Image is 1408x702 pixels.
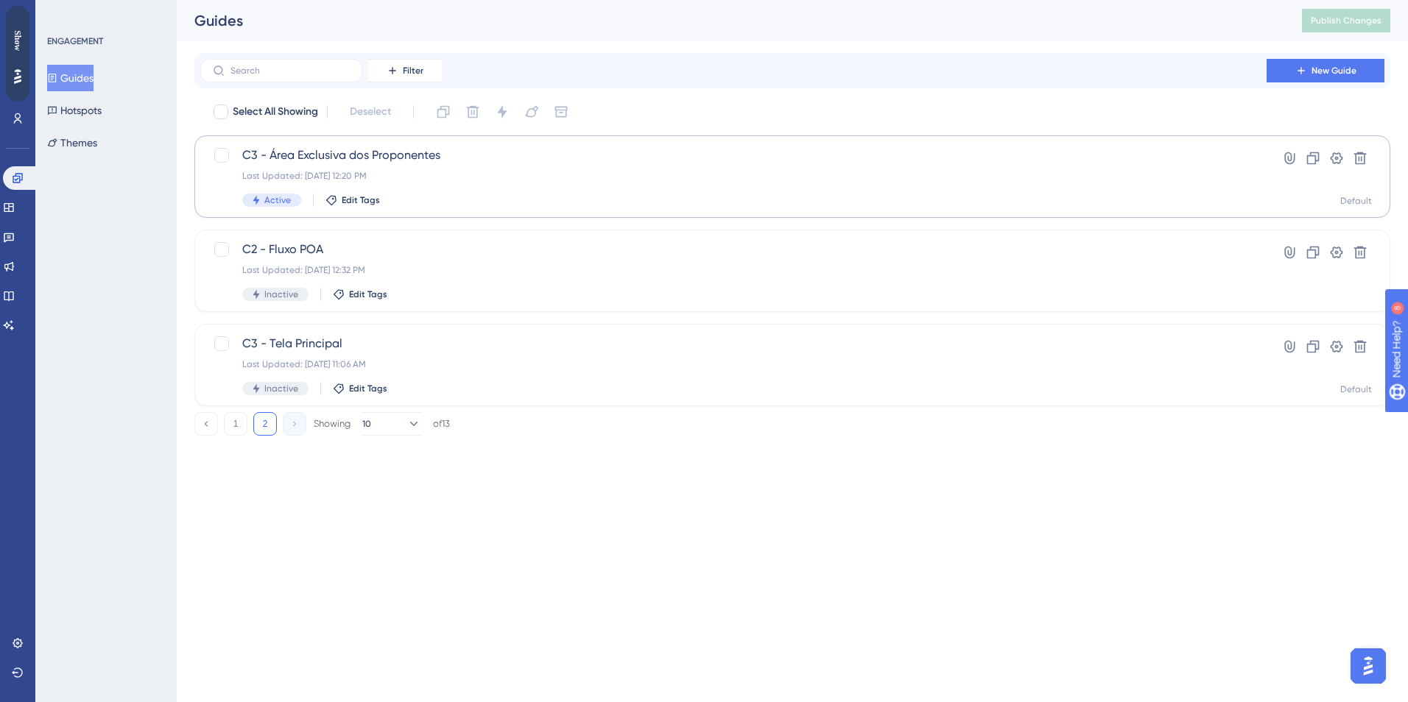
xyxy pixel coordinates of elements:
div: Dismiss Option [15,218,70,230]
span: C2 - Fluxo POA [242,241,1225,258]
button: Guides [47,65,94,91]
span: Select All Showing [233,103,318,121]
div: 8 [102,7,107,19]
div: Guides [194,10,1265,31]
button: 10 [362,412,421,436]
div: Last Updated: [DATE] 11:06 AM [242,358,1225,370]
span: Inactive [264,383,298,394]
button: Edit Tags [333,288,387,300]
span: Edit Tags [349,383,387,394]
button: Save [159,62,218,85]
span: Inactive [264,288,298,300]
span: Active [264,194,291,206]
span: 10 [362,418,371,430]
button: Modal [15,103,42,127]
div: Last Updated: [DATE] 12:32 PM [242,264,1225,276]
button: Edit Tags [333,383,387,394]
button: Publish Changes [1302,9,1390,32]
div: Interaction with page [15,147,90,159]
span: C3 - Tela Principal [242,335,1225,352]
span: Publish Changes [1311,15,1381,26]
div: 1 of 10 [106,32,162,56]
div: ENGAGEMENT [47,35,103,47]
button: Hotspots [47,97,102,124]
button: Themes [47,130,97,156]
button: Edit Tags [325,194,380,206]
span: Need Help? [35,4,92,21]
div: Last Updated: [DATE] 12:20 PM [242,170,1225,182]
button: 2 [253,412,277,436]
span: New Guide [1312,65,1356,77]
button: New Guide [1267,59,1384,82]
span: Back [29,10,48,22]
iframe: UserGuiding AI Assistant Launcher [1346,644,1390,688]
span: C3 - Área Exclusiva dos Proponentes [242,146,1225,164]
input: Search [230,65,350,76]
span: Boas-Vindas a Área Exclusiva do Parceiro FUNBIOAcompanhe de perto seleções de seu interesse, envi... [15,63,147,84]
div: Default [1340,195,1372,207]
button: Step [209,32,247,56]
span: Filter [403,65,423,77]
span: Modal placed on [15,250,74,262]
span: Step [228,38,245,50]
span: Save [180,68,197,79]
div: of 13 [433,417,450,430]
div: Include requisite buttons [15,182,102,194]
button: Advanced [124,103,166,127]
button: Design [68,103,98,127]
button: Back [6,4,54,28]
span: Deselect [350,103,391,121]
div: Default [1340,383,1372,395]
button: Deselect [337,99,404,125]
button: Filter [368,59,442,82]
span: Edit Tags [342,194,380,206]
div: Showing [314,417,351,430]
span: Edit Tags [349,288,387,300]
button: 1 [224,412,247,436]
